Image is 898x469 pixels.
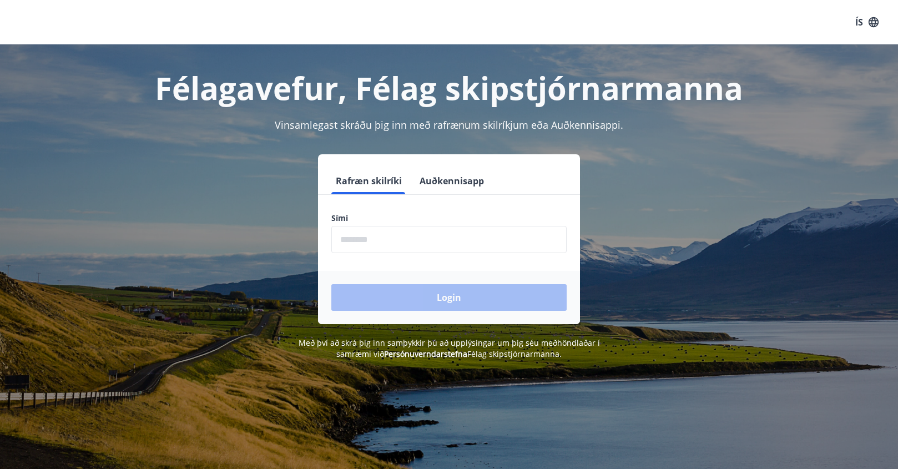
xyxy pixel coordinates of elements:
span: Vinsamlegast skráðu þig inn með rafrænum skilríkjum eða Auðkennisappi. [275,118,623,132]
button: Rafræn skilríki [331,168,406,194]
span: Með því að skrá þig inn samþykkir þú að upplýsingar um þig séu meðhöndlaðar í samræmi við Félag s... [299,337,600,359]
h1: Félagavefur, Félag skipstjórnarmanna [63,67,835,109]
a: Persónuverndarstefna [384,349,467,359]
button: Auðkennisapp [415,168,488,194]
button: ÍS [849,12,885,32]
label: Sími [331,213,567,224]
